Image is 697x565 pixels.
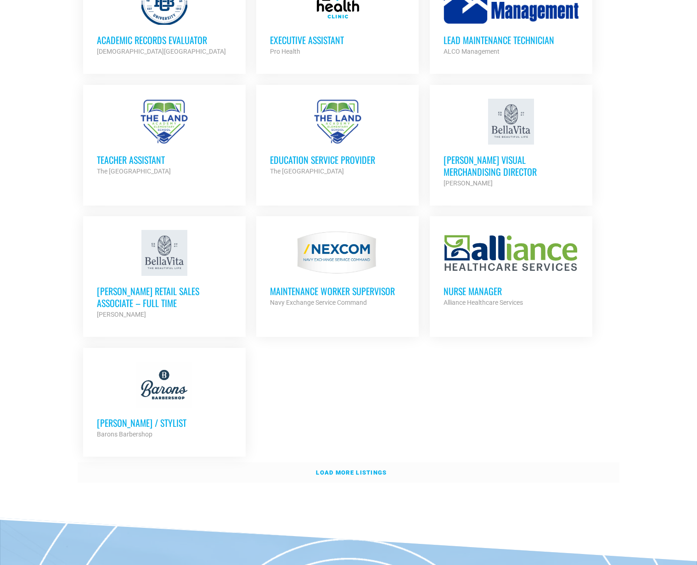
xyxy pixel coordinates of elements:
[430,85,592,202] a: [PERSON_NAME] Visual Merchandising Director [PERSON_NAME]
[270,285,405,297] h3: MAINTENANCE WORKER SUPERVISOR
[97,311,146,318] strong: [PERSON_NAME]
[97,285,232,309] h3: [PERSON_NAME] Retail Sales Associate – Full Time
[270,34,405,46] h3: Executive Assistant
[256,85,419,190] a: Education Service Provider The [GEOGRAPHIC_DATA]
[270,154,405,166] h3: Education Service Provider
[430,216,592,322] a: Nurse Manager Alliance Healthcare Services
[444,48,500,55] strong: ALCO Management
[83,85,246,190] a: Teacher Assistant The [GEOGRAPHIC_DATA]
[444,154,579,178] h3: [PERSON_NAME] Visual Merchandising Director
[83,348,246,453] a: [PERSON_NAME] / Stylist Barons Barbershop
[97,154,232,166] h3: Teacher Assistant
[444,285,579,297] h3: Nurse Manager
[270,168,344,175] strong: The [GEOGRAPHIC_DATA]
[97,168,171,175] strong: The [GEOGRAPHIC_DATA]
[97,431,152,438] strong: Barons Barbershop
[97,417,232,429] h3: [PERSON_NAME] / Stylist
[444,179,493,187] strong: [PERSON_NAME]
[83,216,246,334] a: [PERSON_NAME] Retail Sales Associate – Full Time [PERSON_NAME]
[270,48,300,55] strong: Pro Health
[316,469,387,476] strong: Load more listings
[444,299,523,306] strong: Alliance Healthcare Services
[97,48,226,55] strong: [DEMOGRAPHIC_DATA][GEOGRAPHIC_DATA]
[256,216,419,322] a: MAINTENANCE WORKER SUPERVISOR Navy Exchange Service Command
[78,462,619,483] a: Load more listings
[270,299,367,306] strong: Navy Exchange Service Command
[444,34,579,46] h3: Lead Maintenance Technician
[97,34,232,46] h3: Academic Records Evaluator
